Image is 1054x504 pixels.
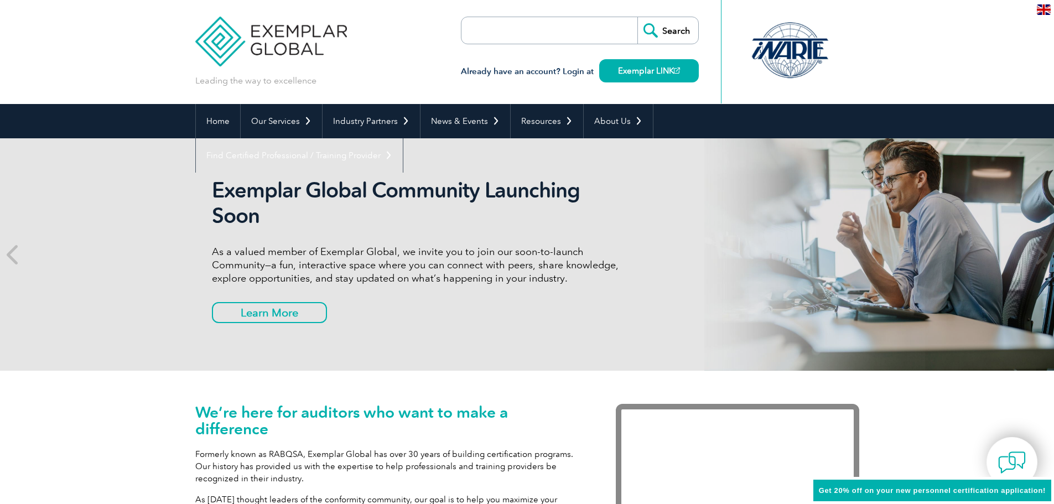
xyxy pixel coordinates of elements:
[212,178,627,228] h2: Exemplar Global Community Launching Soon
[323,104,420,138] a: Industry Partners
[819,486,1046,495] span: Get 20% off on your new personnel certification application!
[420,104,510,138] a: News & Events
[195,75,316,87] p: Leading the way to excellence
[1037,4,1051,15] img: en
[212,302,327,323] a: Learn More
[195,448,583,485] p: Formerly known as RABQSA, Exemplar Global has over 30 years of building certification programs. O...
[196,138,403,173] a: Find Certified Professional / Training Provider
[599,59,699,82] a: Exemplar LINK
[241,104,322,138] a: Our Services
[195,404,583,437] h1: We’re here for auditors who want to make a difference
[212,245,627,285] p: As a valued member of Exemplar Global, we invite you to join our soon-to-launch Community—a fun, ...
[998,449,1026,476] img: contact-chat.png
[511,104,583,138] a: Resources
[674,67,680,74] img: open_square.png
[196,104,240,138] a: Home
[461,65,699,79] h3: Already have an account? Login at
[637,17,698,44] input: Search
[584,104,653,138] a: About Us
